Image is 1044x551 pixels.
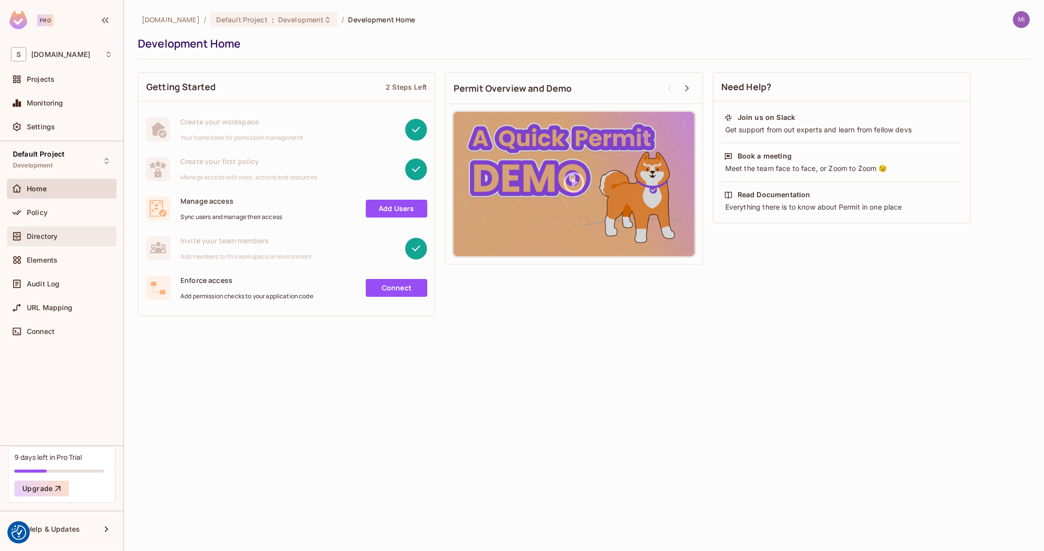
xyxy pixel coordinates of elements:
img: SReyMgAAAABJRU5ErkJggg== [9,11,27,29]
span: Add members to this workspace or environment [180,253,312,261]
div: Meet the team face to face, or Zoom to Zoom 😉 [724,164,959,173]
span: Connect [27,328,55,335]
span: Permit Overview and Demo [454,82,572,95]
a: Add Users [366,200,427,218]
span: Home [27,185,47,193]
span: Directory [27,232,58,240]
span: URL Mapping [27,304,73,312]
li: / [342,15,344,24]
span: Invite your team members [180,236,312,245]
span: Add permission checks to your application code [180,292,313,300]
span: S [11,47,26,61]
span: Need Help? [721,81,772,93]
span: Default Project [13,150,64,158]
span: : [271,16,275,24]
li: / [204,15,206,24]
a: Connect [366,279,427,297]
span: the active workspace [142,15,200,24]
span: Development [13,162,53,169]
span: Enforce access [180,275,313,285]
button: Consent Preferences [11,525,26,540]
span: Elements [27,256,58,264]
div: Join us on Slack [738,112,795,122]
div: Get support from out experts and learn from fellow devs [724,125,959,135]
img: michal.wojcik@testshipping.com [1013,11,1030,28]
span: Development Home [348,15,415,24]
span: Monitoring [27,99,63,107]
div: Everything there is to know about Permit in one place [724,202,959,212]
div: Book a meeting [738,151,792,161]
span: Audit Log [27,280,59,288]
span: Development [278,15,324,24]
span: Manage access [180,196,282,206]
span: Getting Started [146,81,216,93]
span: Your home base for permission management [180,134,303,142]
img: Revisit consent button [11,525,26,540]
span: Default Project [216,15,268,24]
div: Pro [37,14,54,26]
span: Settings [27,123,55,131]
div: 2 Steps Left [386,82,427,92]
div: 9 days left in Pro Trial [14,452,82,462]
span: Projects [27,75,55,83]
div: Read Documentation [738,190,811,200]
span: Manage access with roles, actions and resources [180,173,317,181]
span: Policy [27,209,48,217]
span: Workspace: sea.live [31,51,90,58]
div: Development Home [138,36,1025,51]
span: Sync users and manage their access [180,213,282,221]
span: Help & Updates [27,525,80,533]
button: Upgrade [14,481,69,496]
span: Create your first policy [180,157,317,166]
span: Create your workspace [180,117,303,126]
